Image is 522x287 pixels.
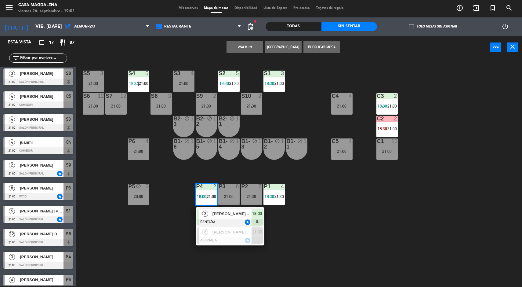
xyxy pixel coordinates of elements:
span: [PERSON_NAME] [212,229,252,235]
div: P6 [129,138,129,144]
div: 4 [349,93,352,99]
div: 4 [349,138,352,144]
div: 21:30 [241,194,262,199]
i: arrow_drop_down [52,23,60,30]
span: S9 [66,161,71,169]
span: | [386,104,388,109]
i: menu [5,3,14,12]
div: 1 [258,138,262,144]
span: 21:00 [252,228,262,236]
i: block [136,184,141,189]
div: 1 [236,138,239,144]
span: 2 [202,211,208,217]
i: power_input [492,43,499,50]
div: 21:00 [218,194,240,199]
span: 21:00 [139,81,148,86]
div: S10 [241,93,242,99]
div: P4 [196,184,197,189]
div: 21:00 [150,104,172,108]
div: 4 [281,184,285,189]
div: 21:00 [83,81,104,86]
label: Solo mesas sin asignar [409,24,457,29]
span: 21:30 [229,81,239,86]
div: 3 [100,71,104,76]
div: 1 [213,138,217,144]
button: close [507,42,518,52]
div: S5 [83,71,84,76]
span: | [206,194,207,199]
i: close [509,43,516,50]
i: search [506,4,513,12]
span: Tarjetas de regalo [313,6,347,10]
div: 1 [213,116,217,121]
div: Sin sentar [321,22,377,31]
span: S8 [66,70,71,77]
div: 1 [190,138,194,144]
span: Almuerzo [74,24,95,29]
span: 4 [9,277,15,283]
i: crop_square [38,39,45,46]
div: 12 [98,93,104,99]
div: 3 [168,93,172,99]
span: 21:00 [207,194,216,199]
div: 2 [258,93,262,99]
i: exit_to_app [473,4,480,12]
span: Disponibilidad [231,6,260,10]
button: WALK IN [227,41,263,53]
div: 21:00 [173,81,194,86]
span: 18:30 [378,104,387,109]
span: Lista de Espera [260,6,290,10]
div: 5 [145,71,149,76]
div: 21:00 [128,149,149,153]
div: 2 [213,184,217,189]
i: block [297,138,303,144]
button: menu [5,3,14,14]
div: Todas [266,22,321,31]
div: 21:00 [376,149,398,153]
i: block [207,138,212,144]
span: 18:00 [252,210,262,217]
div: 1 [303,138,307,144]
span: 8 [202,229,208,235]
span: 8 [9,185,15,191]
div: S9 [196,93,197,99]
div: S6 [83,93,84,99]
div: 2 [394,93,397,99]
div: 21:00 [105,104,127,108]
span: 12 [9,231,15,237]
span: Pre-acceso [290,6,313,10]
span: fiber_manual_record [253,20,257,23]
span: [PERSON_NAME] DUCON [PERSON_NAME] [20,231,63,237]
span: | [138,81,139,86]
div: 7 [258,184,262,189]
i: block [207,116,212,121]
i: restaurant [59,39,66,46]
span: | [228,81,230,86]
span: [PERSON_NAME] [20,93,63,100]
span: | [274,81,275,86]
i: block [252,138,257,144]
div: S4 [129,71,129,76]
i: block [230,138,235,144]
div: viernes 26. septiembre - 19:01 [18,8,75,14]
span: S3 [66,116,71,123]
div: 1 [190,116,194,121]
div: 3 [281,71,285,76]
span: juanmi [20,139,63,145]
i: filter_list [12,54,20,62]
span: 18:30 [378,126,387,131]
